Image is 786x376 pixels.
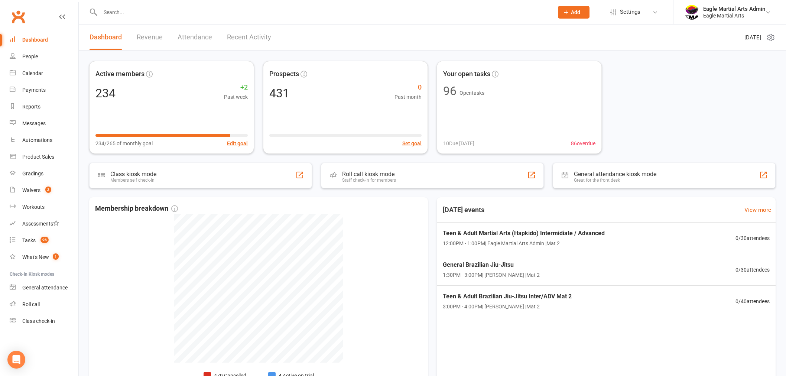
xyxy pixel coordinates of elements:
[342,171,396,178] div: Roll call kiosk mode
[574,178,656,183] div: Great for the front desk
[95,87,116,99] div: 234
[110,178,156,183] div: Members self check-in
[269,87,289,99] div: 431
[22,301,40,307] div: Roll call
[22,187,40,193] div: Waivers
[22,237,36,243] div: Tasks
[22,54,38,59] div: People
[735,297,770,305] span: 0 / 40 attendees
[95,139,153,148] span: 234/265 of monthly goal
[685,5,699,20] img: thumb_image1738041739.png
[95,69,144,80] span: Active members
[22,37,48,43] div: Dashboard
[10,232,78,249] a: Tasks 96
[10,48,78,65] a: People
[22,171,43,176] div: Gradings
[90,25,122,50] a: Dashboard
[22,204,45,210] div: Workouts
[7,351,25,369] div: Open Intercom Messenger
[744,205,771,214] a: View more
[95,203,178,214] span: Membership breakdown
[10,249,78,266] a: What's New1
[10,82,78,98] a: Payments
[224,93,248,101] span: Past week
[394,82,422,93] span: 0
[10,279,78,296] a: General attendance kiosk mode
[443,260,540,270] span: General Brazilian Jiu-Jitsu
[224,82,248,93] span: +2
[22,120,46,126] div: Messages
[227,25,271,50] a: Recent Activity
[10,215,78,232] a: Assessments
[22,254,49,260] div: What's New
[22,70,43,76] div: Calendar
[45,187,51,193] span: 3
[443,68,490,79] span: Your open tasks
[443,302,572,311] span: 3:00PM - 4:00PM | [PERSON_NAME] | Mat 2
[10,98,78,115] a: Reports
[10,182,78,199] a: Waivers 3
[735,266,770,274] span: 0 / 30 attendees
[574,171,656,178] div: General attendance kiosk mode
[443,239,605,247] span: 12:00PM - 1:00PM | Eagle Martial Arts Admin | Mat 2
[342,178,396,183] div: Staff check-in for members
[22,318,55,324] div: Class check-in
[22,285,68,291] div: General attendance
[22,137,52,143] div: Automations
[459,90,484,96] span: Open tasks
[402,139,422,148] button: Set goal
[10,65,78,82] a: Calendar
[22,154,54,160] div: Product Sales
[735,234,770,242] span: 0 / 30 attendees
[744,33,761,42] span: [DATE]
[443,139,474,148] span: 10 Due [DATE]
[394,93,422,101] span: Past month
[558,6,589,19] button: Add
[10,296,78,313] a: Roll call
[110,171,156,178] div: Class kiosk mode
[571,9,580,15] span: Add
[227,139,248,148] button: Edit goal
[22,221,59,227] div: Assessments
[10,165,78,182] a: Gradings
[178,25,212,50] a: Attendance
[10,132,78,149] a: Automations
[443,228,605,238] span: Teen & Adult Martial Arts (Hapkido) Intermidiate / Advanced
[10,32,78,48] a: Dashboard
[703,12,765,19] div: Eagle Martial Arts
[22,87,46,93] div: Payments
[571,139,595,148] span: 86 overdue
[443,292,572,301] span: Teen & Adult Brazilian Jiu-Jitsu Inter/ADV Mat 2
[269,69,299,80] span: Prospects
[437,203,490,217] h3: [DATE] events
[620,4,640,20] span: Settings
[10,149,78,165] a: Product Sales
[10,115,78,132] a: Messages
[22,104,40,110] div: Reports
[53,253,59,260] span: 1
[98,7,548,17] input: Search...
[40,237,49,243] span: 96
[9,7,27,26] a: Clubworx
[443,85,457,97] div: 96
[10,313,78,330] a: Class kiosk mode
[137,25,163,50] a: Revenue
[443,271,540,279] span: 1:30PM - 3:00PM | [PERSON_NAME] | Mat 2
[703,6,765,12] div: Eagle Martial Arts Admin
[10,199,78,215] a: Workouts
